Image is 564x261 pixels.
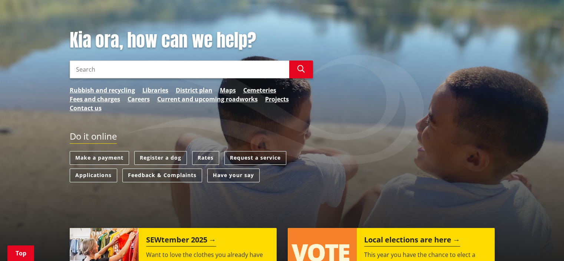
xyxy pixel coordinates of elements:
[142,86,168,95] a: Libraries
[70,86,135,95] a: Rubbish and recycling
[70,151,129,165] a: Make a payment
[364,235,460,247] h2: Local elections are here
[176,86,212,95] a: District plan
[146,235,216,247] h2: SEWtember 2025
[157,95,258,104] a: Current and upcoming roadworks
[70,95,120,104] a: Fees and charges
[128,95,150,104] a: Careers
[70,169,117,182] a: Applications
[243,86,276,95] a: Cemeteries
[192,151,219,165] a: Rates
[70,61,289,78] input: Search input
[220,86,236,95] a: Maps
[122,169,202,182] a: Feedback & Complaints
[7,245,34,261] a: Top
[224,151,286,165] a: Request a service
[134,151,187,165] a: Register a dog
[265,95,289,104] a: Projects
[70,104,102,112] a: Contact us
[70,131,117,144] h2: Do it online
[207,169,260,182] a: Have your say
[70,30,313,51] h1: Kia ora, how can we help?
